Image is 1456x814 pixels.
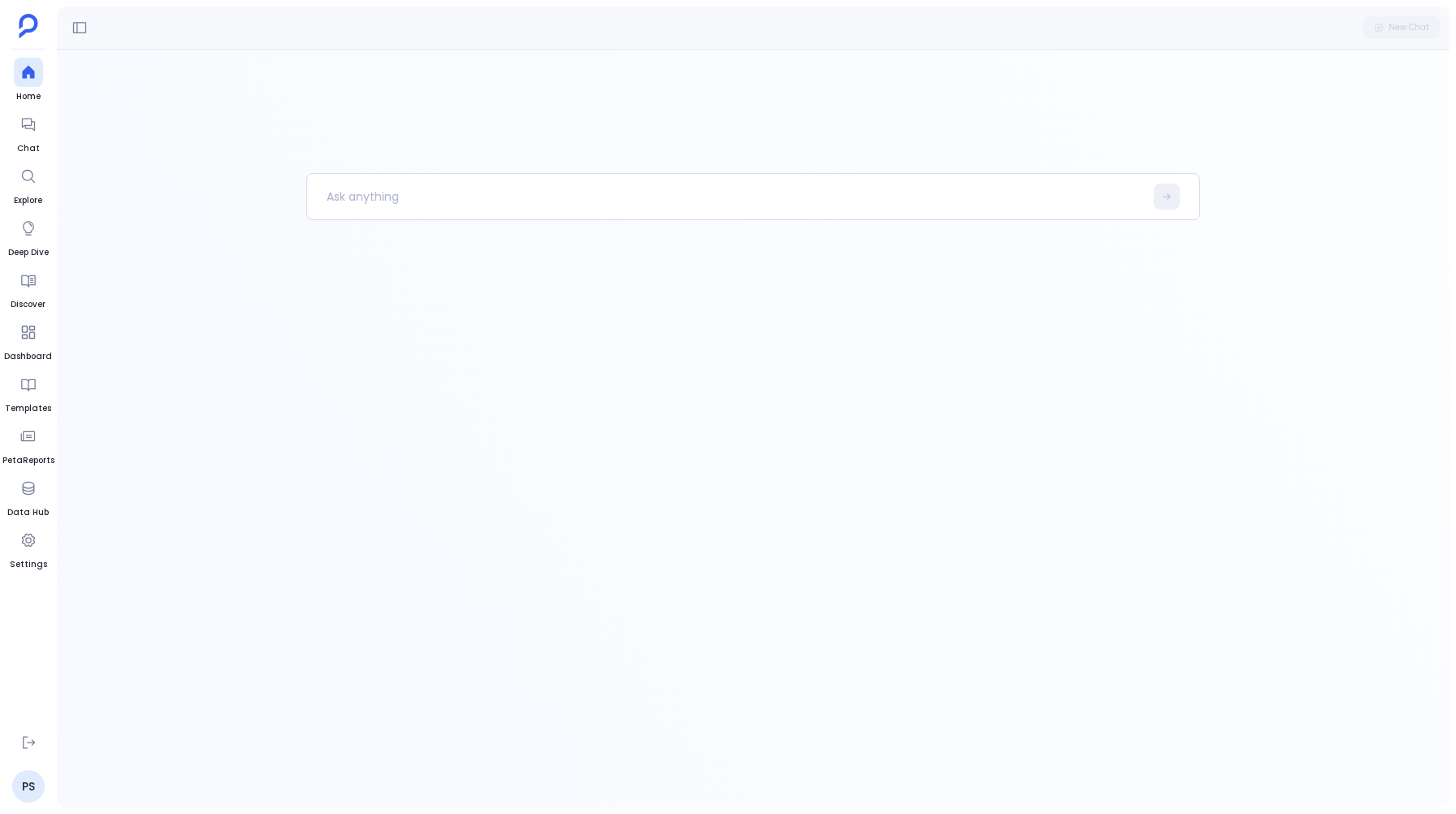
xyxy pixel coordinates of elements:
[2,422,54,467] a: PetaReports
[5,402,51,415] span: Templates
[14,162,43,207] a: Explore
[14,194,43,207] span: Explore
[14,58,43,103] a: Home
[12,770,45,803] a: PS
[7,506,49,519] span: Data Hub
[4,350,52,363] span: Dashboard
[4,318,52,363] a: Dashboard
[5,370,51,415] a: Templates
[8,246,49,259] span: Deep Dive
[7,474,49,519] a: Data Hub
[10,558,47,571] span: Settings
[11,298,45,311] span: Discover
[14,90,43,103] span: Home
[8,214,49,259] a: Deep Dive
[2,454,54,467] span: PetaReports
[14,142,43,155] span: Chat
[11,266,45,311] a: Discover
[10,526,47,571] a: Settings
[14,110,43,155] a: Chat
[19,14,38,38] img: petavue logo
